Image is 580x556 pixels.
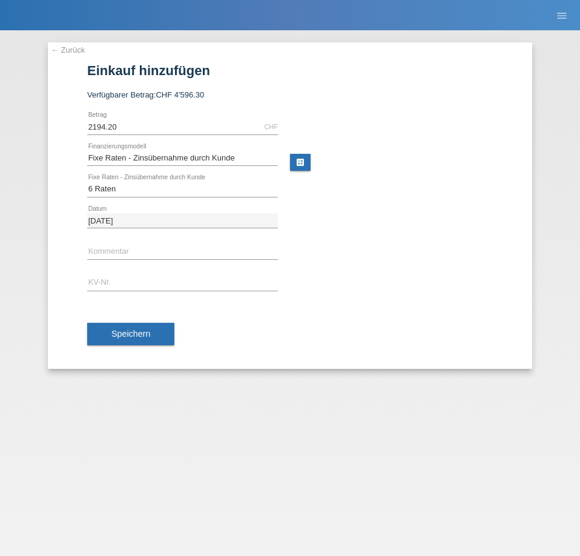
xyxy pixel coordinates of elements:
span: Speichern [111,329,150,339]
span: CHF 4'596.30 [156,90,204,99]
i: calculate [295,157,305,167]
a: menu [550,12,574,19]
div: Verfügbarer Betrag: [87,90,493,99]
h1: Einkauf hinzufügen [87,63,493,78]
a: ← Zurück [51,45,85,55]
i: menu [556,10,568,22]
a: calculate [290,154,311,171]
button: Speichern [87,323,174,346]
div: CHF [264,123,278,130]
